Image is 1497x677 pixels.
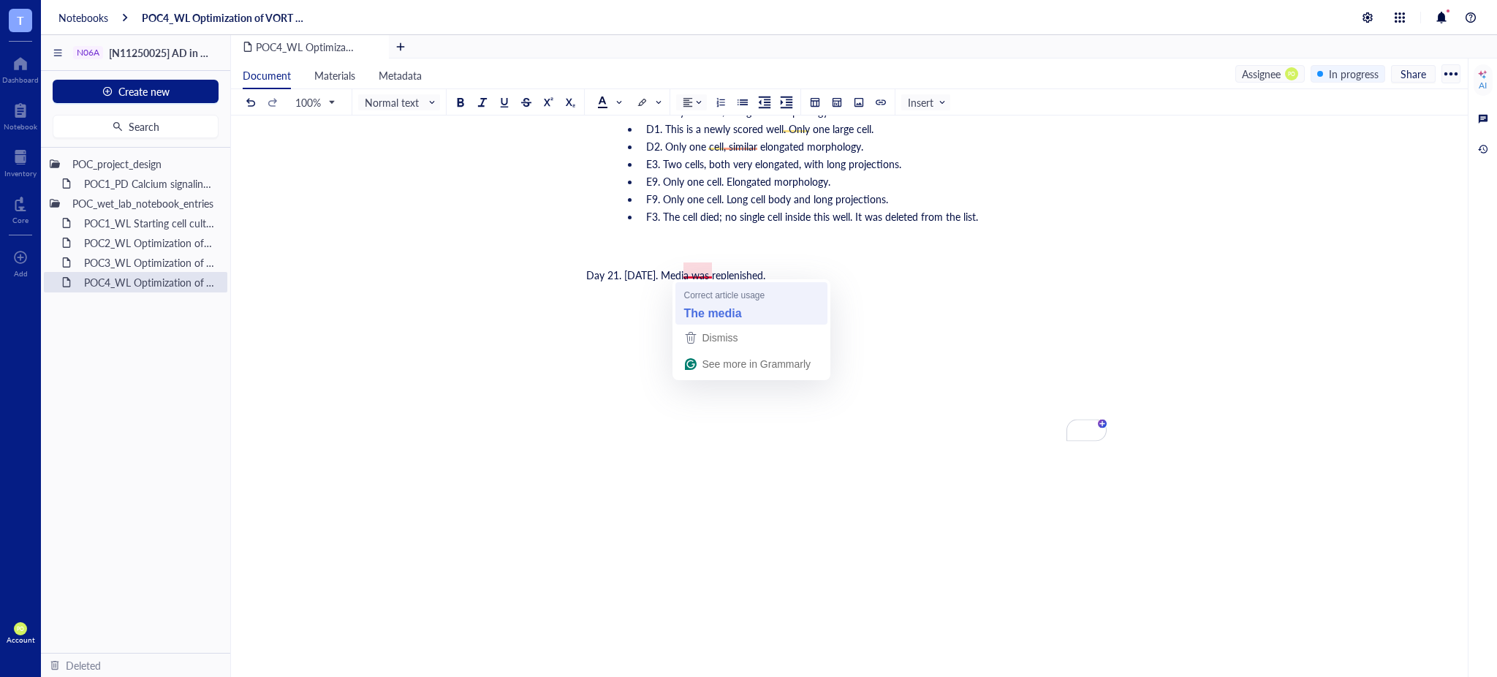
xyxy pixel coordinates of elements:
div: POC_project_design [66,154,221,174]
span: PO [17,626,24,632]
span: T [17,11,24,29]
span: Day 21. [DATE]. Media was replenished. [586,268,765,282]
div: Inventory [4,169,37,178]
button: Share [1391,65,1436,83]
span: Share [1401,67,1426,80]
div: POC1_WL Starting cell culture protocol [77,213,221,233]
div: In progress [1329,66,1379,82]
div: POC_wet_lab_notebook_entries [66,193,221,213]
div: AI [1479,80,1487,91]
div: Deleted [66,657,101,673]
span: Materials [314,68,355,83]
div: Assignee [1242,66,1281,82]
span: D2. Only one cell, similar elongated morphology. [646,139,863,154]
span: E9. Only one cell. Elongated morphology. [646,174,830,189]
a: Notebook [4,99,37,131]
div: Add [14,269,28,278]
div: Dashboard [2,75,39,84]
span: D1. This is a newly scored well. Only one large cell. [646,121,873,136]
div: Account [7,635,35,644]
span: [N11250025] AD in GBM project-POC [109,45,283,60]
div: POC1_PD Calcium signaling screen of N06A library [77,173,221,194]
a: Core [12,192,29,224]
div: Core [12,216,29,224]
span: F9. Only one cell. Long cell body and long projections. [646,192,888,206]
a: POC4_WL Optimization of VORT resistance assay on U87MG cell line + monoclonal selection [142,11,307,24]
div: Notebook [4,122,37,131]
span: Search [129,121,159,132]
span: Normal text [365,96,436,109]
span: Document [243,68,291,83]
span: E3. Two cells, both very elongated, with long projections. [646,156,901,171]
div: N06A [77,48,99,58]
a: Dashboard [2,52,39,84]
div: POC2_WL Optimization of N06A library resistance assay on U87MG cell line [77,232,221,253]
div: POC3_WL Optimization of VORT resistance assay on U87MG cell line [77,252,221,273]
button: Create new [53,80,219,103]
span: Create new [118,86,170,97]
span: PO [1288,70,1295,77]
a: Inventory [4,145,37,178]
span: Insert [908,96,947,109]
span: F3. The cell died; no single cell inside this well. It was deleted from the list. [646,209,978,224]
div: POC4_WL Optimization of VORT resistance assay on U87MG cell line + monoclonal selection [77,272,221,292]
button: Search [53,115,219,138]
span: 100% [295,96,334,109]
a: Notebooks [58,11,108,24]
span: Metadata [379,68,422,83]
